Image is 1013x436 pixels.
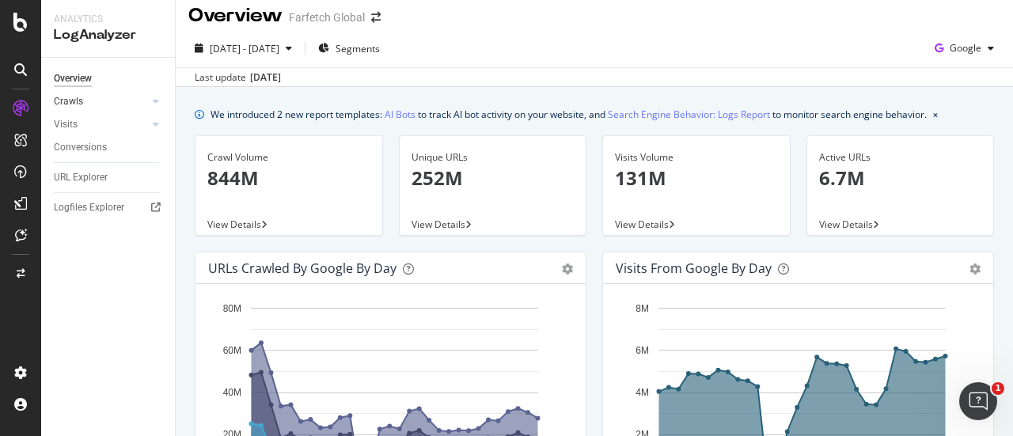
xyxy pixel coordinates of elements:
span: Google [950,41,981,55]
div: arrow-right-arrow-left [371,12,381,23]
div: Logfiles Explorer [54,199,124,216]
div: LogAnalyzer [54,26,162,44]
button: close banner [929,103,942,126]
div: Analytics [54,13,162,26]
div: Unique URLs [412,150,575,165]
div: URL Explorer [54,169,108,186]
span: 1 [992,382,1004,395]
a: URL Explorer [54,169,164,186]
div: Overview [188,2,283,29]
p: 131M [615,165,778,191]
p: 252M [412,165,575,191]
iframe: Intercom live chat [959,382,997,420]
button: Segments [312,36,386,61]
a: AI Bots [385,106,415,123]
text: 6M [635,345,649,356]
div: info banner [195,106,994,123]
span: View Details [412,218,465,231]
a: Overview [54,70,164,87]
div: gear [969,263,981,275]
a: Search Engine Behavior: Logs Report [608,106,770,123]
text: 80M [223,303,241,314]
div: gear [562,263,573,275]
div: Last update [195,70,281,85]
div: Overview [54,70,92,87]
div: Farfetch Global [289,9,365,25]
a: Logfiles Explorer [54,199,164,216]
div: Visits from Google by day [616,260,772,276]
text: 8M [635,303,649,314]
div: Conversions [54,139,107,156]
span: Segments [336,42,380,55]
div: We introduced 2 new report templates: to track AI bot activity on your website, and to monitor se... [211,106,927,123]
div: [DATE] [250,70,281,85]
text: 40M [223,387,241,398]
span: View Details [615,218,669,231]
a: Visits [54,116,148,133]
p: 844M [207,165,370,191]
div: Crawl Volume [207,150,370,165]
span: View Details [207,218,261,231]
div: URLs Crawled by Google by day [208,260,396,276]
a: Crawls [54,93,148,110]
div: Crawls [54,93,83,110]
span: View Details [819,218,873,231]
div: Active URLs [819,150,982,165]
a: Conversions [54,139,164,156]
text: 60M [223,345,241,356]
button: Google [928,36,1000,61]
div: Visits [54,116,78,133]
div: Visits Volume [615,150,778,165]
span: [DATE] - [DATE] [210,42,279,55]
text: 4M [635,387,649,398]
button: [DATE] - [DATE] [188,36,298,61]
p: 6.7M [819,165,982,191]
